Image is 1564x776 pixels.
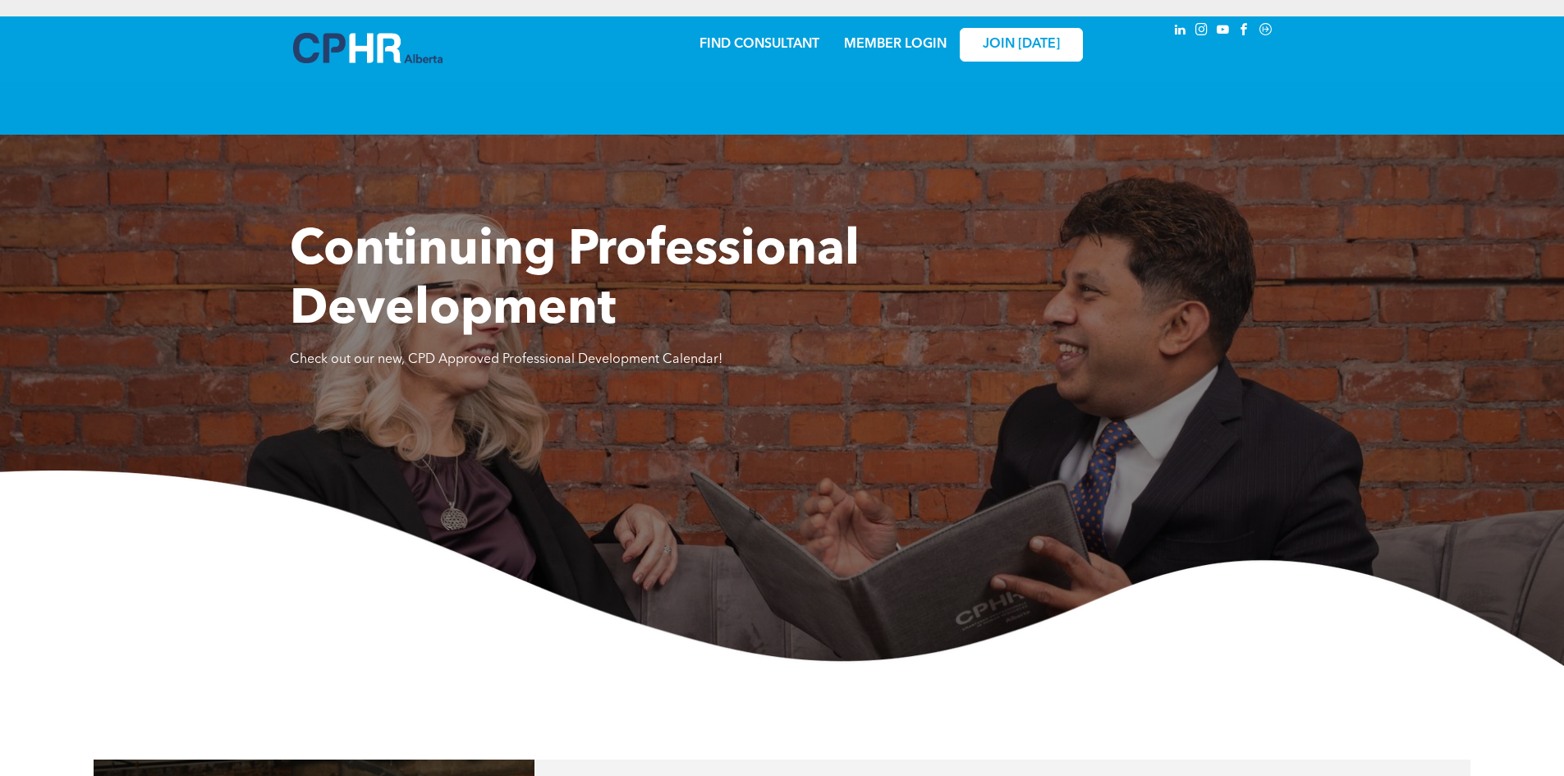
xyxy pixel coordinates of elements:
[983,37,1060,53] span: JOIN [DATE]
[1257,21,1275,43] a: Social network
[1214,21,1232,43] a: youtube
[844,38,947,51] a: MEMBER LOGIN
[293,33,443,63] img: A blue and white logo for cp alberta
[960,28,1083,62] a: JOIN [DATE]
[290,227,860,335] span: Continuing Professional Development
[1172,21,1190,43] a: linkedin
[290,353,722,366] span: Check out our new, CPD Approved Professional Development Calendar!
[1236,21,1254,43] a: facebook
[699,38,819,51] a: FIND CONSULTANT
[1193,21,1211,43] a: instagram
